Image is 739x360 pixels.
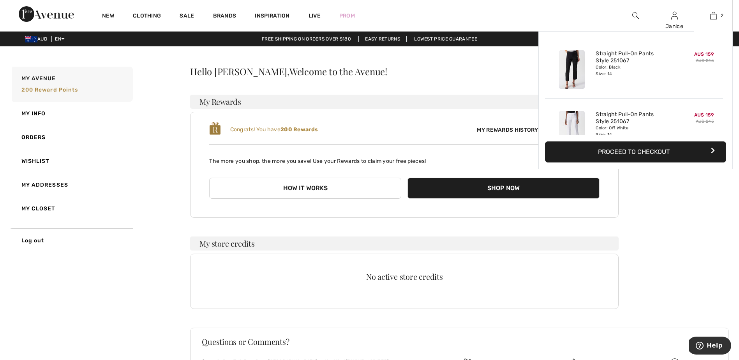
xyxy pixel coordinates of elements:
[694,112,714,118] span: AU$ 159
[655,22,693,30] div: Janice
[289,67,387,76] span: Welcome to the Avenue!
[21,86,78,93] span: 200 Reward points
[358,36,407,42] a: Easy Returns
[102,12,114,21] a: New
[596,50,672,64] a: Straight Pull-On Pants Style 251067
[671,11,678,20] img: My Info
[596,125,672,138] div: Color: Off White Size: 14
[694,51,714,57] span: AU$ 159
[696,58,714,63] s: AU$ 245
[721,12,723,19] span: 2
[596,111,672,125] a: Straight Pull-On Pants Style 251067
[190,236,619,251] h3: My store credits
[55,36,65,42] span: EN
[309,12,321,20] a: Live
[280,126,318,133] b: 200 Rewards
[25,36,37,42] img: Australian Dollar
[256,36,357,42] a: Free shipping on orders over $180
[209,122,221,136] img: loyalty_logo_r.svg
[689,337,731,356] iframe: Opens a widget where you can find more information
[10,149,133,173] a: Wishlist
[696,119,714,124] s: AU$ 245
[10,173,133,197] a: My Addresses
[339,12,355,20] a: Prom
[632,11,639,20] img: search the website
[213,12,236,21] a: Brands
[10,228,133,252] a: Log out
[407,178,600,199] button: Shop Now
[559,50,585,89] img: Straight Pull-On Pants Style 251067
[25,36,50,42] span: AUD
[596,64,672,77] div: Color: Black Size: 14
[202,338,717,346] h3: Questions or Comments?
[209,151,600,165] p: The more you shop, the more you save! Use your Rewards to claim your free pieces!
[671,12,678,19] a: Sign In
[209,273,600,281] div: No active store credits
[209,178,401,199] button: How it works
[190,67,619,76] div: Hello [PERSON_NAME],
[408,36,483,42] a: Lowest Price Guarantee
[10,125,133,149] a: Orders
[471,126,544,134] span: My Rewards History
[255,12,289,21] span: Inspiration
[710,11,717,20] img: My Bag
[10,102,133,125] a: My Info
[133,12,161,21] a: Clothing
[694,11,732,20] a: 2
[19,6,74,22] img: 1ère Avenue
[559,111,585,150] img: Straight Pull-On Pants Style 251067
[180,12,194,21] a: Sale
[230,126,318,133] span: Congrats! You have
[10,197,133,221] a: My Closet
[545,141,726,162] button: Proceed to Checkout
[21,74,56,83] span: My Avenue
[190,95,619,109] h3: My Rewards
